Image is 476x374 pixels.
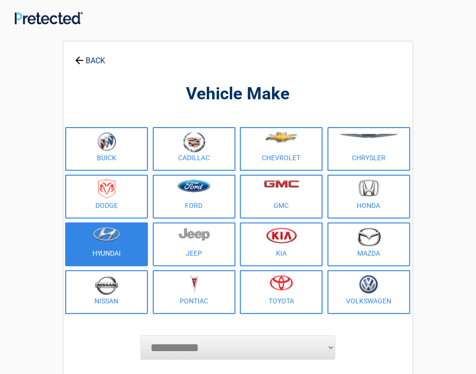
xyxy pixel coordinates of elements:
img: Main Logo [15,12,83,24]
img: chevrolet [265,132,298,143]
a: Dodge [65,175,148,219]
a: Ford [153,175,236,219]
a: Nissan [65,270,148,314]
img: nissan [95,275,118,295]
img: volkswagen [359,275,378,294]
img: cadillac [183,132,205,152]
a: BACK [73,48,107,65]
a: Honda [328,175,410,219]
img: kia [266,227,297,243]
a: Buick [65,127,148,171]
a: Volkswagen [328,270,410,314]
img: buick [97,132,116,151]
img: ford [178,180,210,192]
h2: Vehicle Make [68,83,408,106]
a: Jeep [153,223,236,266]
img: jeep [179,227,210,241]
a: Toyota [240,270,323,314]
img: toyota [270,275,293,291]
img: pontiac [189,275,199,294]
a: Chrysler [328,127,410,171]
a: Pontiac [153,270,236,314]
a: Mazda [328,223,410,266]
a: Kia [240,223,323,266]
img: dodge [98,180,115,199]
img: honda [359,180,379,197]
a: Cadillac [153,127,236,171]
img: gmc [264,180,299,188]
a: GMC [240,175,323,219]
img: mazda [357,227,381,246]
a: Hyundai [65,223,148,266]
img: hyundai [93,227,120,242]
img: chrysler [339,134,399,138]
a: Chevrolet [240,127,323,171]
